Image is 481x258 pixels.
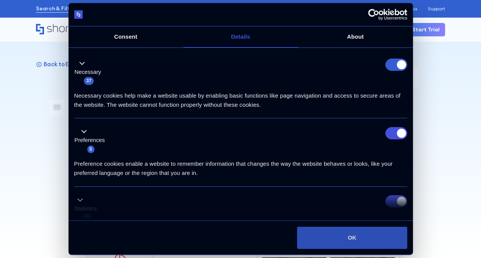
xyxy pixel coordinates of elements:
[74,195,102,222] button: Statistics (14)
[407,23,445,36] a: Start Trial
[87,145,95,153] span: 5
[36,5,97,13] a: Search & Filter Toolbar
[75,136,105,145] label: Preferences
[36,24,98,35] a: Home
[74,85,407,109] div: Necessary cookies help make a website usable by enabling basic functions like page navigation and...
[183,26,298,47] a: Details
[75,68,101,77] label: Necessary
[340,9,407,20] a: Usercentrics Cookiebot - opens in a new window
[75,204,97,213] label: Statistics
[74,59,106,85] button: Necessary (37)
[82,214,92,221] span: 14
[443,221,481,258] iframe: Chat Widget
[74,153,407,178] div: Preference cookies enable a website to remember information that changes the way the website beha...
[84,77,94,85] span: 37
[68,26,183,47] a: Consent
[428,6,445,11] a: Support
[44,60,90,68] p: Back to Elements
[297,227,407,249] button: OK
[74,10,83,19] img: logo
[298,26,413,47] a: About
[36,60,90,68] a: Back to Elements
[74,127,109,154] button: Preferences (5)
